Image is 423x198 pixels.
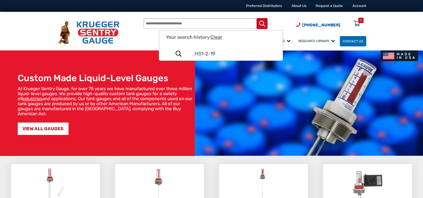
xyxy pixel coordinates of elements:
[57,21,119,44] img: Krueger Sentry Gauge
[302,23,340,27] span: [PHONE_NUMBER]
[246,4,282,8] a: Preferred Distributors
[343,39,363,43] span: Contact Us
[18,123,69,135] a: VIEW ALL GAUGES
[295,35,340,47] a: Resource Library
[316,4,343,8] a: Request a Quote
[352,4,366,8] a: Account
[296,22,340,28] a: Phone Number (920) 434-8860
[340,36,366,46] a: Contact Us
[23,96,42,101] a: industries
[292,4,306,8] a: About Us
[195,50,423,156] img: bg_hero_bannerksentry
[298,39,335,43] span: Resource Library
[210,35,222,40] span: Clear
[381,50,418,61] img: Made In USA
[159,47,283,60] a: HS1-2-19
[194,51,276,57] span: HS1-2-19
[166,34,222,40] span: Your search history
[18,73,193,83] h1: Custom Made Liquid-Level Gauges
[18,86,193,116] p: At Krueger Sentry Gauge, for over 75 years we have manufactured over three million liquid-level g...
[360,18,362,23] div: 0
